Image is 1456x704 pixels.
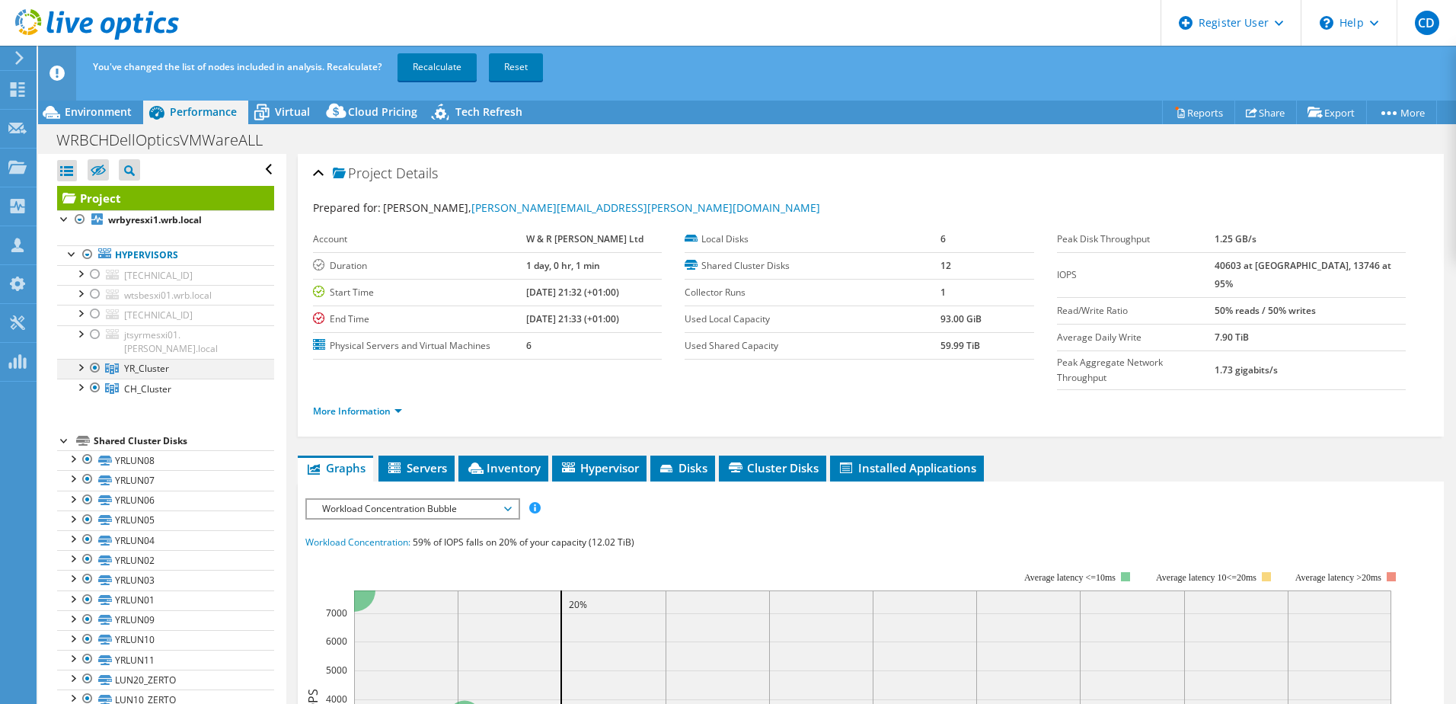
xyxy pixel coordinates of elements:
label: IOPS [1057,267,1215,283]
a: YRLUN11 [57,650,274,670]
a: YRLUN03 [57,570,274,590]
b: 1.25 GB/s [1215,232,1256,245]
b: 6 [526,339,532,352]
b: 1 day, 0 hr, 1 min [526,259,600,272]
label: Used Shared Capacity [685,338,940,354]
b: 7.90 TiB [1215,331,1249,344]
a: YRLUN08 [57,450,274,470]
b: 6 [940,232,946,245]
label: Duration [313,258,527,274]
text: 20% [569,598,587,611]
a: More [1366,101,1437,124]
span: Cloud Pricing [348,104,417,119]
span: [TECHNICAL_ID] [124,269,193,282]
span: Workload Concentration Bubble [315,500,510,518]
a: Export [1296,101,1367,124]
span: wtsbesxi01.wrb.local [124,289,212,302]
a: YRLUN04 [57,530,274,550]
text: Average latency >20ms [1295,572,1381,583]
span: Graphs [305,460,366,475]
label: Collector Runs [685,285,940,300]
b: wrbyresxi1.wrb.local [108,213,202,226]
svg: \n [1320,16,1333,30]
a: YRLUN02 [57,550,274,570]
a: More Information [313,405,402,418]
div: Shared Cluster Disks [94,432,274,450]
a: Share [1234,101,1297,124]
span: Virtual [275,104,310,119]
span: [TECHNICAL_ID] [124,309,193,322]
text: 6000 [326,635,347,648]
tspan: Average latency <=10ms [1024,572,1116,583]
label: Start Time [313,285,527,300]
a: YRLUN01 [57,590,274,610]
a: YR_Cluster [57,359,274,379]
label: Read/Write Ratio [1057,303,1215,318]
b: 59.99 TiB [940,339,980,352]
span: [PERSON_NAME], [383,200,820,215]
a: YRLUN05 [57,510,274,530]
label: Prepared for: [313,200,381,215]
text: 7000 [326,606,347,619]
a: wrbyresxi1.wrb.local [57,210,274,230]
span: Servers [386,460,447,475]
b: [DATE] 21:32 (+01:00) [526,286,619,299]
label: Average Daily Write [1057,330,1215,345]
label: End Time [313,312,527,327]
a: [TECHNICAL_ID] [57,265,274,285]
span: You've changed the list of nodes included in analysis. Recalculate? [93,60,382,73]
a: YRLUN10 [57,630,274,650]
b: 40603 at [GEOGRAPHIC_DATA], 13746 at 95% [1215,259,1391,290]
label: Local Disks [685,232,940,247]
span: jtsyrmesxi01.[PERSON_NAME].local [124,328,218,355]
span: Cluster Disks [726,460,819,475]
b: 50% reads / 50% writes [1215,304,1316,317]
a: wtsbesxi01.wrb.local [57,285,274,305]
span: Tech Refresh [455,104,522,119]
label: Peak Aggregate Network Throughput [1057,355,1215,386]
b: 1.73 gigabits/s [1215,363,1278,376]
b: W & R [PERSON_NAME] Ltd [526,232,643,245]
b: 93.00 GiB [940,312,982,325]
a: YRLUN09 [57,610,274,630]
span: Disks [658,460,707,475]
span: CD [1415,11,1439,35]
a: Hypervisors [57,245,274,265]
label: Peak Disk Throughput [1057,232,1215,247]
span: Performance [170,104,237,119]
span: Details [396,164,438,182]
label: Used Local Capacity [685,312,940,327]
b: 12 [940,259,951,272]
span: CH_Cluster [124,382,171,395]
a: LUN20_ZERTO [57,670,274,690]
b: 1 [940,286,946,299]
span: Environment [65,104,132,119]
a: Recalculate [398,53,477,81]
span: Workload Concentration: [305,536,410,549]
span: Installed Applications [838,460,976,475]
a: Project [57,186,274,210]
a: jtsyrmesxi01.[PERSON_NAME].local [57,325,274,359]
span: YR_Cluster [124,362,169,375]
a: Reset [489,53,543,81]
a: YRLUN07 [57,470,274,490]
text: 5000 [326,664,347,677]
a: [TECHNICAL_ID] [57,305,274,325]
span: Hypervisor [560,460,639,475]
label: Account [313,232,527,247]
label: Shared Cluster Disks [685,258,940,274]
a: CH_Cluster [57,379,274,398]
h1: WRBCHDellOpticsVMWareALL [49,132,286,149]
a: Reports [1162,101,1235,124]
b: [DATE] 21:33 (+01:00) [526,312,619,325]
a: [PERSON_NAME][EMAIL_ADDRESS][PERSON_NAME][DOMAIN_NAME] [471,200,820,215]
a: YRLUN06 [57,491,274,510]
span: 59% of IOPS falls on 20% of your capacity (12.02 TiB) [413,536,634,549]
span: Inventory [466,460,541,475]
tspan: Average latency 10<=20ms [1156,572,1256,583]
label: Physical Servers and Virtual Machines [313,338,527,354]
span: Project [333,166,392,181]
